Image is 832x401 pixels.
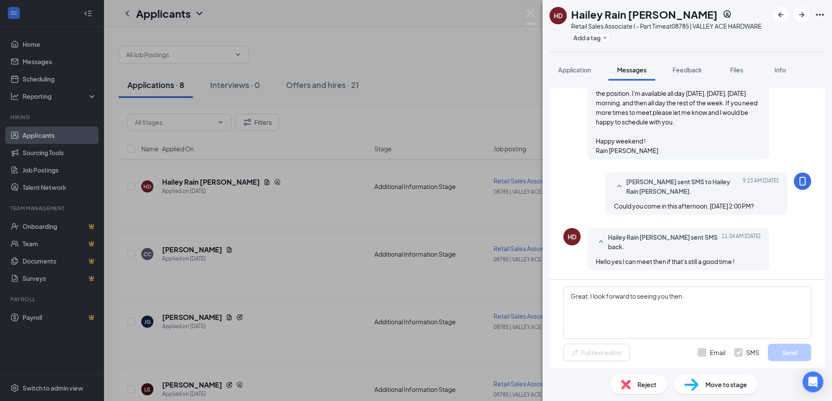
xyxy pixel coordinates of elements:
[776,10,786,20] svg: ArrowLeftNew
[803,372,823,392] div: Open Intercom Messenger
[723,10,731,19] svg: SourcingTools
[721,232,760,251] span: [DATE] 11:34 AM
[596,237,606,247] svg: SmallChevronUp
[773,7,789,23] button: ArrowLeftNew
[558,66,591,74] span: Application
[571,348,579,357] svg: Pen
[617,66,647,74] span: Messages
[774,66,786,74] span: Info
[568,232,576,241] div: HD
[596,258,734,265] span: Hello yes I can meet then if that's still a good time !
[673,66,702,74] span: Feedback
[796,10,807,20] svg: ArrowRight
[614,181,624,192] svg: SmallChevronUp
[768,344,811,361] button: Send
[563,287,811,339] textarea: Great, I look forward to seeing you then.
[571,33,610,42] button: PlusAdd a tag
[571,22,762,30] div: Retail Sales Associate I - Part Time at 08785 | VALLEY ACE HARDWARE
[614,202,754,210] span: Could you come in this afternoon, [DATE] 2:00 PM?
[626,177,740,196] span: [PERSON_NAME] sent SMS to Hailey Rain [PERSON_NAME].
[730,66,743,74] span: Files
[797,176,808,186] svg: MobileSms
[637,380,656,389] span: Reject
[705,380,747,389] span: Move to stage
[794,7,809,23] button: ArrowRight
[743,177,779,196] span: [DATE] 9:23 AM
[554,11,562,20] div: HD
[815,10,825,20] svg: Ellipses
[608,232,721,251] span: Hailey Rain [PERSON_NAME] sent SMS back.
[602,35,608,40] svg: Plus
[571,7,718,22] h1: Hailey Rain [PERSON_NAME]
[563,344,630,361] button: Full text editorPen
